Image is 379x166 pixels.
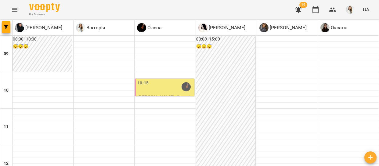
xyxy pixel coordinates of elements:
[196,36,255,43] h6: 00:00 - 15:00
[15,23,62,32] a: В [PERSON_NAME]
[299,2,307,8] span: 19
[4,124,9,130] h6: 11
[196,43,255,50] h6: 😴😴😴
[269,24,307,31] p: [PERSON_NAME]
[137,23,162,32] a: О Олена
[76,23,85,32] img: В
[360,4,372,15] button: UA
[24,24,62,31] p: [PERSON_NAME]
[363,6,369,13] span: UA
[85,24,105,31] p: Вікторія
[15,23,62,32] div: Вячеслав
[76,23,105,32] div: Вікторія
[137,80,149,87] label: 10:15
[346,5,354,14] img: abcb920824ed1c0b1cb573ad24907a7f.png
[4,87,9,94] h6: 10
[259,23,269,32] img: А
[76,23,105,32] a: В Вікторія
[29,12,60,16] span: For Business
[15,23,24,32] img: В
[4,51,9,57] h6: 09
[13,36,72,43] h6: 00:00 - 10:00
[320,23,348,32] a: О Оксана
[137,23,146,32] img: О
[208,24,246,31] p: [PERSON_NAME]
[320,23,330,32] img: О
[7,2,22,17] button: Menu
[259,23,307,32] a: А [PERSON_NAME]
[137,94,193,100] span: [PERSON_NAME], 8 років
[182,82,191,91] img: Олена
[137,23,162,32] div: Олена
[330,24,348,31] p: Оксана
[198,23,208,32] img: Т
[198,23,246,32] a: Т [PERSON_NAME]
[29,3,60,12] img: Voopty Logo
[320,23,348,32] div: Оксана
[13,43,72,50] h6: 😴😴😴
[146,24,162,31] p: Олена
[364,151,377,164] button: Створити урок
